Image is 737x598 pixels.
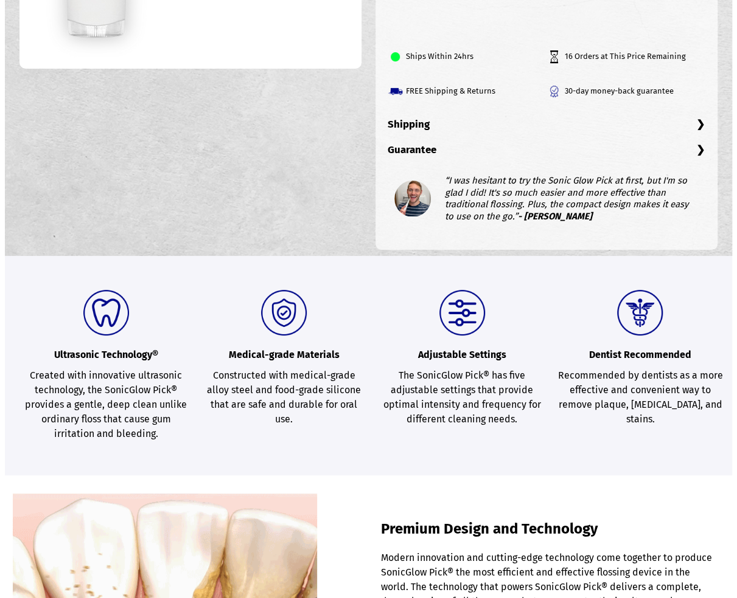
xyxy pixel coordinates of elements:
[547,74,705,109] li: 30-day money-back guarantee
[201,290,368,368] b: Medical-grade Materials
[388,143,705,169] h3: Guarantee
[444,175,698,222] blockquote: “I was hesitant to try the Sonic Glow Pick at first, but I'm so glad I did! It's so much easier a...
[388,40,547,74] li: Ships Within 24hrs
[388,74,547,109] li: FREE Shipping & Returns
[23,290,189,441] div: Created with innovative ultrasonic technology, the SonicGlow Pick® provides a gentle, deep clean ...
[23,290,189,368] b: Ultrasonic Technology®
[379,290,545,427] div: The SonicGlow Pick® has five adjustable settings that provide optimal intensity and frequency for...
[379,290,545,368] b: Adjustable Settings
[388,118,705,143] h3: Shipping
[547,40,705,74] li: 16 Orders at This Price Remaining
[201,290,368,427] div: Constructed with medical-grade alloy steel and food-grade silicone that are safe and durable for ...
[381,520,713,551] h1: Premium Design and Technology
[557,290,724,368] b: Dentist Recommended
[517,211,592,222] b: - [PERSON_NAME]
[557,290,724,427] div: Recommended by dentists as a more effective and convenient way to remove plaque, [MEDICAL_DATA], ...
